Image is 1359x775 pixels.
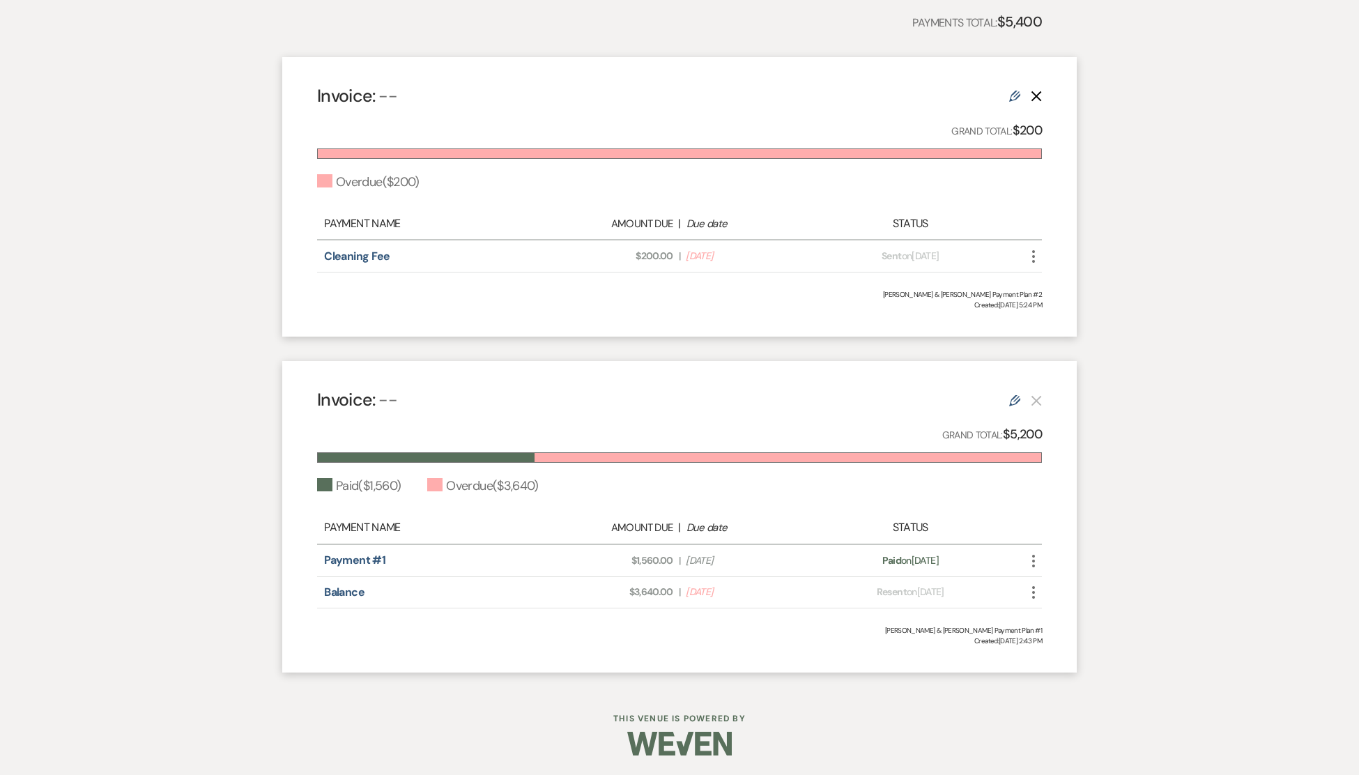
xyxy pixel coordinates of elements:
div: on [DATE] [822,553,999,568]
span: $200.00 [545,249,673,263]
span: Created: [DATE] 2:43 PM [317,636,1042,646]
div: Overdue ( $200 ) [317,173,420,192]
p: Grand Total: [951,121,1042,141]
span: -- [378,84,397,107]
div: Overdue ( $3,640 ) [427,477,538,496]
strong: $5,200 [1003,426,1042,443]
div: | [537,519,822,536]
p: Payments Total: [912,10,1042,33]
strong: $5,400 [997,13,1042,31]
span: [DATE] [686,585,814,599]
span: | [679,249,680,263]
div: [PERSON_NAME] & [PERSON_NAME] Payment Plan #1 [317,625,1042,636]
span: | [679,585,680,599]
span: | [679,553,680,568]
div: Paid ( $1,560 ) [317,477,401,496]
div: Due date [686,520,815,536]
span: -- [378,388,397,411]
div: Status [822,215,999,232]
h4: Invoice: [317,84,397,108]
span: $3,640.00 [545,585,673,599]
a: Balance [324,585,364,599]
span: Sent [882,250,901,262]
span: $1,560.00 [545,553,673,568]
div: | [537,215,822,232]
div: on [DATE] [822,585,999,599]
button: This payment plan cannot be deleted because it contains links that have been paid through Weven’s... [1031,394,1042,406]
div: Due date [686,216,815,232]
div: Amount Due [544,520,673,536]
img: Weven Logo [627,719,732,768]
div: on [DATE] [822,249,999,263]
a: Payment #1 [324,553,385,567]
span: Created: [DATE] 5:24 PM [317,300,1042,310]
div: Payment Name [324,519,537,536]
div: Amount Due [544,216,673,232]
span: [DATE] [686,553,814,568]
p: Grand Total: [942,424,1043,445]
strong: $200 [1013,122,1042,139]
span: Paid [882,554,901,567]
div: Payment Name [324,215,537,232]
h4: Invoice: [317,387,397,412]
div: [PERSON_NAME] & [PERSON_NAME] Payment Plan #2 [317,289,1042,300]
a: Cleaning Fee [324,249,390,263]
span: [DATE] [686,249,814,263]
span: Resent [877,585,907,598]
div: Status [822,519,999,536]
